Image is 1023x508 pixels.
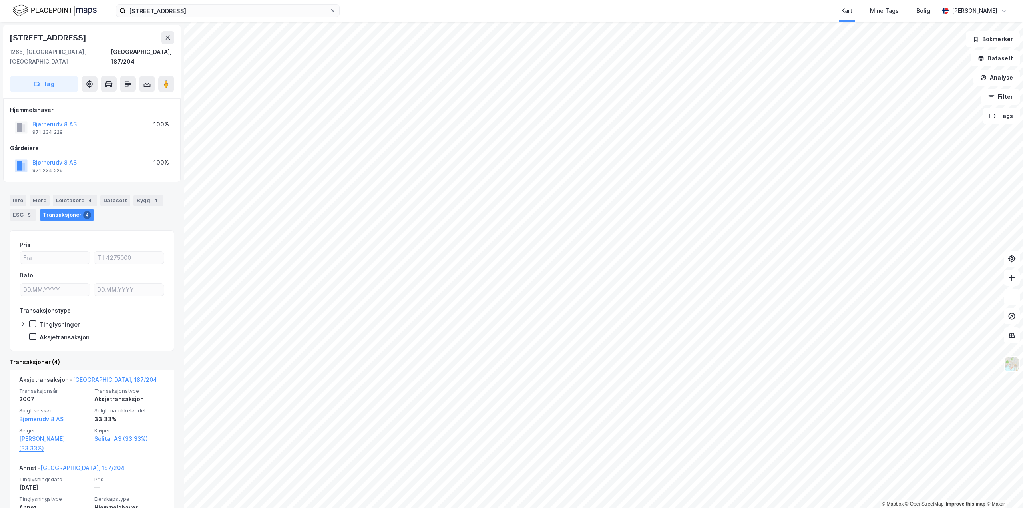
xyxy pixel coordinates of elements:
input: Til 4275000 [94,252,164,264]
span: Tinglysningstype [19,496,90,502]
div: Kart [841,6,852,16]
div: Leietakere [53,195,97,206]
span: Kjøper [94,427,165,434]
div: Dato [20,271,33,280]
iframe: Chat Widget [983,470,1023,508]
input: Søk på adresse, matrikkel, gårdeiere, leietakere eller personer [126,5,330,17]
img: Z [1004,357,1019,372]
div: Transaksjonstype [20,306,71,315]
div: 5 [25,211,33,219]
div: Bygg [133,195,163,206]
a: Mapbox [882,501,904,507]
a: OpenStreetMap [905,501,944,507]
div: 100% [153,158,169,167]
div: Aksjetransaksjon - [19,375,157,388]
a: Bjørnerudv 8 AS [19,416,64,422]
button: Filter [981,89,1020,105]
span: Tinglysningsdato [19,476,90,483]
a: [GEOGRAPHIC_DATA], 187/204 [40,464,125,471]
div: Transaksjoner [40,209,94,221]
div: Kontrollprogram for chat [983,470,1023,508]
div: Eiere [30,195,50,206]
button: Bokmerker [966,31,1020,47]
button: Tags [983,108,1020,124]
input: DD.MM.YYYY [94,284,164,296]
span: Solgt matrikkelandel [94,407,165,414]
button: Analyse [973,70,1020,86]
div: 100% [153,120,169,129]
div: — [94,483,165,492]
div: 33.33% [94,414,165,424]
span: Transaksjonstype [94,388,165,394]
a: [GEOGRAPHIC_DATA], 187/204 [73,376,157,383]
div: [PERSON_NAME] [952,6,997,16]
div: 971 234 229 [32,129,63,135]
div: [STREET_ADDRESS] [10,31,88,44]
input: Fra [20,252,90,264]
span: Solgt selskap [19,407,90,414]
div: Annet - [19,463,125,476]
button: Tag [10,76,78,92]
div: 2007 [19,394,90,404]
span: Selger [19,427,90,434]
span: Pris [94,476,165,483]
div: Pris [20,240,30,250]
div: Mine Tags [870,6,899,16]
div: Tinglysninger [40,321,80,328]
span: Transaksjonsår [19,388,90,394]
img: logo.f888ab2527a4732fd821a326f86c7f29.svg [13,4,97,18]
a: Selitar AS (33.33%) [94,434,165,444]
div: Aksjetransaksjon [40,333,90,341]
div: Datasett [100,195,130,206]
div: Transaksjoner (4) [10,357,174,367]
div: Hjemmelshaver [10,105,174,115]
div: Bolig [916,6,930,16]
button: Datasett [971,50,1020,66]
div: Aksjetransaksjon [94,394,165,404]
div: [DATE] [19,483,90,492]
div: 971 234 229 [32,167,63,174]
span: Eierskapstype [94,496,165,502]
div: 4 [86,197,94,205]
input: DD.MM.YYYY [20,284,90,296]
div: 1 [152,197,160,205]
div: 4 [83,211,91,219]
div: Gårdeiere [10,143,174,153]
div: ESG [10,209,36,221]
div: Info [10,195,26,206]
div: 1266, [GEOGRAPHIC_DATA], [GEOGRAPHIC_DATA] [10,47,111,66]
a: Improve this map [946,501,985,507]
div: [GEOGRAPHIC_DATA], 187/204 [111,47,174,66]
a: [PERSON_NAME] (33.33%) [19,434,90,453]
